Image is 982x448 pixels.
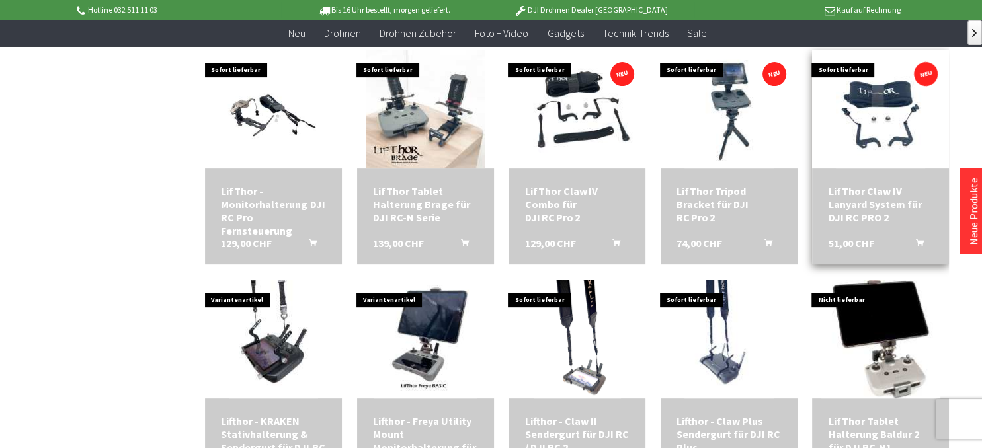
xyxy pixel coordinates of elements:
[596,237,628,254] button: In den Warenkorb
[229,280,318,398] img: Lifthor - KRAKEN Stativhalterung & Sendergurt für DJI RC Pro
[509,54,645,165] img: LifThor Claw IV Combo für DJI RC Pro 2
[279,20,315,47] a: Neu
[293,237,325,254] button: In den Warenkorb
[676,184,782,224] a: LifThor Tripod Bracket für DJI RC Pro 2 74,00 CHF In den Warenkorb
[749,237,780,254] button: In den Warenkorb
[315,20,370,47] a: Drohnen
[288,26,306,40] span: Neu
[547,26,583,40] span: Gadgets
[445,237,477,254] button: In den Warenkorb
[686,26,706,40] span: Sale
[684,280,774,398] img: Lifthor - Claw Plus Sendergurt für DJI RC Plus
[524,184,630,224] div: LifThor Claw IV Combo für DJI RC Pro 2
[281,2,487,18] p: Bis 16 Uhr bestellt, morgen geliefert.
[370,20,466,47] a: Drohnen Zubehör
[836,50,925,168] img: LifThor Claw IV Lanyard System für DJI RC PRO 2
[694,2,901,18] p: Kauf auf Rechnung
[373,184,478,224] a: LifThor Tablet Halterung Brage für DJI RC-N Serie 139,00 CHF In den Warenkorb
[466,20,538,47] a: Foto + Video
[475,26,528,40] span: Foto + Video
[221,184,326,237] a: LifThor - Monitorhalterung DJI RC Pro Fernsteuerung 129,00 CHF In den Warenkorb
[534,280,621,398] img: Lifthor - Claw II Sendergurt für DJI RC / DJI RC 2
[374,280,477,398] img: Lifthor - Freya Utility Mount Monitorhalterung für DJI RC2
[487,2,694,18] p: DJI Drohnen Dealer [GEOGRAPHIC_DATA]
[524,237,575,250] span: 129,00 CHF
[593,20,677,47] a: Technik-Trends
[828,237,874,250] span: 51,00 CHF
[221,184,326,237] div: LifThor - Monitorhalterung DJI RC Pro Fernsteuerung
[221,237,272,250] span: 129,00 CHF
[900,237,932,254] button: In den Warenkorb
[373,237,424,250] span: 139,00 CHF
[366,50,485,168] img: LifThor Tablet Halterung Brage für DJI RC-N Serie
[380,26,456,40] span: Drohnen Zubehör
[74,2,280,18] p: Hotline 032 511 11 03
[676,237,722,250] span: 74,00 CHF
[524,184,630,224] a: LifThor Claw IV Combo für DJI RC Pro 2 129,00 CHF In den Warenkorb
[324,26,361,40] span: Drohnen
[538,20,593,47] a: Gadgets
[677,20,716,47] a: Sale
[967,178,980,245] a: Neue Produkte
[828,184,933,224] a: LifThor Claw IV Lanyard System für DJI RC PRO 2 51,00 CHF In den Warenkorb
[205,66,342,152] img: LifThor - Monitorhalterung DJI RC Pro Fernsteuerung
[684,50,774,168] img: LifThor Tripod Bracket für DJI RC Pro 2
[972,29,977,37] span: 
[821,280,940,398] img: LifThor Tablet Halterung Baldur 2 für DJI RC-N1
[676,184,782,224] div: LifThor Tripod Bracket für DJI RC Pro 2
[828,184,933,224] div: LifThor Claw IV Lanyard System für DJI RC PRO 2
[602,26,668,40] span: Technik-Trends
[373,184,478,224] div: LifThor Tablet Halterung Brage für DJI RC-N Serie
